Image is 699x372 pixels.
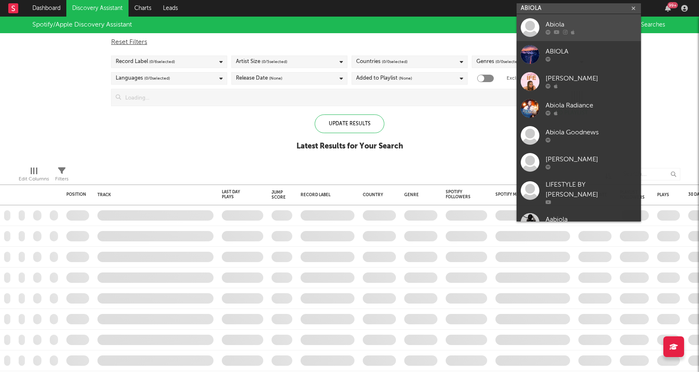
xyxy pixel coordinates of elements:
[507,73,582,83] label: Exclude Lofi / Instrumental Labels
[517,122,641,149] a: Abiola Goodnews
[495,192,558,197] div: Spotify Monthly Listeners
[546,74,637,84] div: [PERSON_NAME]
[404,192,433,197] div: Genre
[32,20,132,30] div: Spotify/Apple Discovery Assistant
[116,73,170,83] div: Languages
[657,192,669,197] div: Plays
[315,114,384,133] div: Update Results
[624,22,667,28] span: Saved Searches
[97,192,209,197] div: Track
[144,73,170,83] span: ( 0 / 0 selected)
[382,57,408,67] span: ( 0 / 0 selected)
[517,149,641,176] a: [PERSON_NAME]
[111,37,588,47] div: Reset Filters
[546,101,637,111] div: Abiola Radiance
[66,192,86,197] div: Position
[236,73,282,83] div: Release Date
[546,128,637,138] div: Abiola Goodnews
[517,68,641,95] a: [PERSON_NAME]
[621,22,667,28] button: Saved Searches
[55,174,68,184] div: Filters
[517,176,641,209] a: LIFESTYLE BY [PERSON_NAME]
[546,180,637,200] div: LIFESTYLE BY [PERSON_NAME]
[116,57,175,67] div: Record Label
[517,209,641,236] a: Aabiola
[476,57,521,67] div: Genres
[546,155,637,165] div: [PERSON_NAME]
[272,190,286,200] div: Jump Score
[363,192,392,197] div: Country
[19,174,49,184] div: Edit Columns
[356,57,408,67] div: Countries
[618,168,680,180] input: Search...
[546,215,637,225] div: Aabiola
[356,73,412,83] div: Added to Playlist
[262,57,287,67] span: ( 0 / 5 selected)
[517,95,641,122] a: Abiola Radiance
[546,47,637,57] div: ABIOLA
[121,89,567,106] input: Loading...
[222,190,251,199] div: Last Day Plays
[517,41,641,68] a: ABIOLA
[517,3,641,14] input: Search for artists
[19,164,49,188] div: Edit Columns
[236,57,287,67] div: Artist Size
[495,57,521,67] span: ( 0 / 0 selected)
[399,73,412,83] span: (None)
[667,2,678,8] div: 99 +
[665,5,671,12] button: 99+
[446,190,475,199] div: Spotify Followers
[546,20,637,30] div: Abiola
[517,14,641,41] a: Abiola
[55,164,68,188] div: Filters
[269,73,282,83] span: (None)
[301,192,350,197] div: Record Label
[149,57,175,67] span: ( 0 / 6 selected)
[296,141,403,151] div: Latest Results for Your Search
